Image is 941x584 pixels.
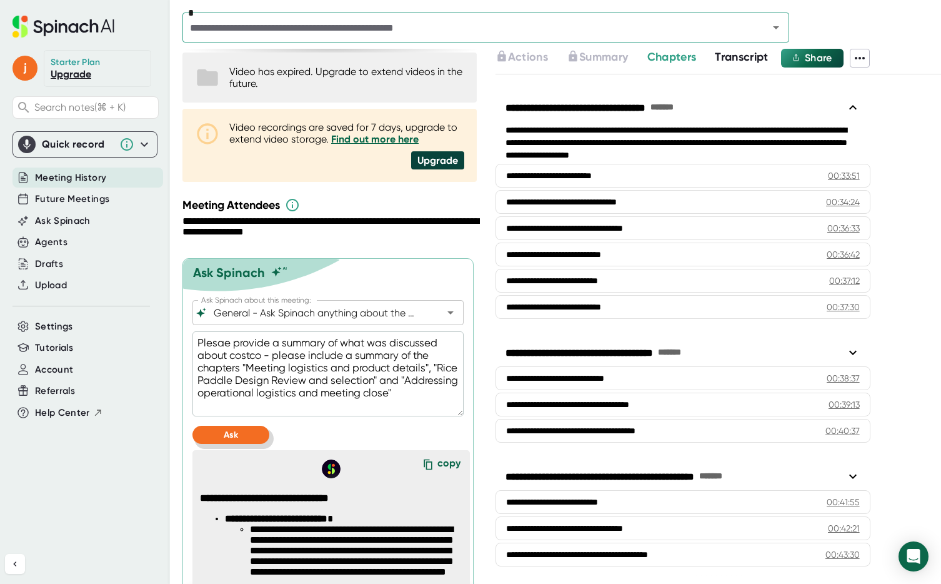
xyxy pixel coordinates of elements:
div: Video has expired. Upgrade to extend videos in the future. [229,66,464,89]
span: j [12,56,37,81]
div: Video recordings are saved for 7 days, upgrade to extend video storage. [229,121,464,145]
button: Chapters [647,49,697,66]
span: Help Center [35,406,90,420]
div: 00:39:13 [829,398,860,411]
div: Open Intercom Messenger [899,541,929,571]
span: Chapters [647,50,697,64]
div: 00:37:30 [827,301,860,313]
button: Referrals [35,384,75,398]
div: 00:36:33 [827,222,860,234]
div: Upgrade to access [567,49,647,68]
button: Tutorials [35,341,73,355]
span: Actions [508,50,548,64]
button: Agents [35,235,67,249]
button: Upload [35,278,67,293]
a: Upgrade [51,68,91,80]
button: Future Meetings [35,192,109,206]
button: Settings [35,320,73,334]
button: Open [442,304,459,321]
div: Meeting Attendees [182,198,480,213]
div: Quick record [42,138,113,151]
button: Meeting History [35,171,106,185]
button: Ask Spinach [35,214,91,228]
span: Search notes (⌘ + K) [34,101,155,113]
button: Transcript [715,49,769,66]
button: Summary [567,49,628,66]
a: Find out more here [331,133,419,145]
span: Share [805,52,832,64]
button: Ask [192,426,269,444]
button: Share [781,49,844,68]
button: Account [35,363,73,377]
textarea: Plesae provide a summary of what was discussed about costco - please include a summary of the cha... [192,331,464,416]
span: Transcript [715,50,769,64]
div: 00:33:51 [828,169,860,182]
div: 00:38:37 [827,372,860,385]
div: Upgrade [411,151,464,169]
div: 00:42:21 [828,522,860,535]
div: Ask Spinach [193,265,265,280]
div: copy [437,457,461,474]
button: Help Center [35,406,103,420]
input: What can we do to help? [211,304,423,321]
div: 00:43:30 [825,548,860,561]
button: Drafts [35,257,63,271]
span: Summary [579,50,628,64]
div: 00:37:12 [829,274,860,287]
span: Ask [224,430,238,440]
div: 00:40:37 [825,425,860,437]
div: 00:36:42 [827,248,860,261]
button: Collapse sidebar [5,554,25,574]
div: 00:34:24 [826,196,860,208]
div: Starter Plan [51,57,101,68]
div: 00:41:55 [827,496,860,508]
div: Quick record [18,132,152,157]
button: Actions [495,49,548,66]
button: Open [767,19,785,36]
